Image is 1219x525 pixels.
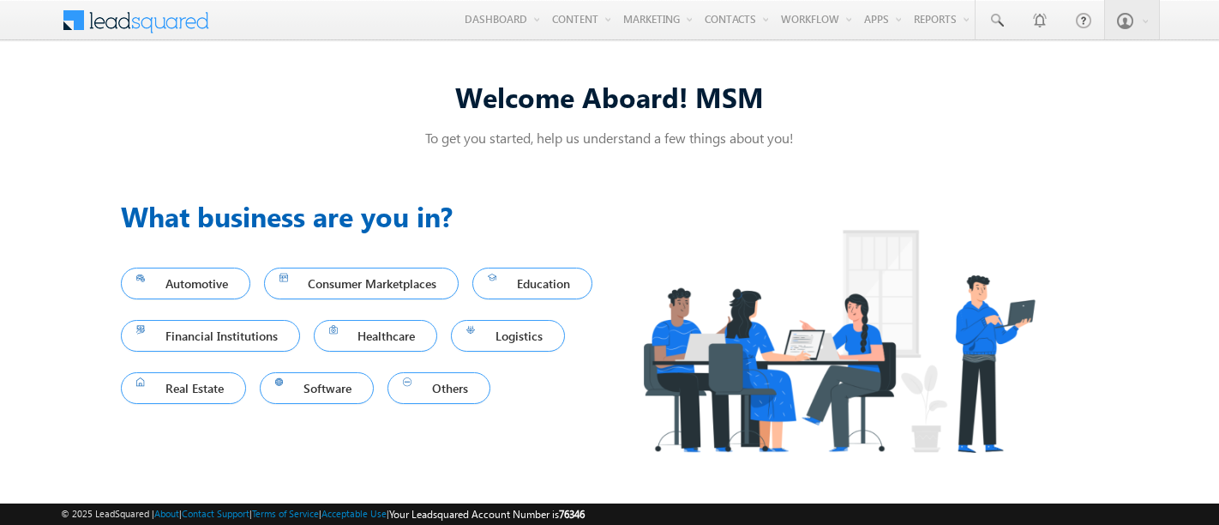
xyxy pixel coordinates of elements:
img: Industry.png [609,196,1067,486]
span: Healthcare [329,324,423,347]
h3: What business are you in? [121,196,609,237]
span: 76346 [559,508,585,521]
span: © 2025 LeadSquared | | | | | [61,506,585,522]
span: Others [403,377,475,400]
span: Logistics [466,324,549,347]
span: Consumer Marketplaces [279,272,444,295]
span: Financial Institutions [136,324,285,347]
p: To get you started, help us understand a few things about you! [121,129,1098,147]
a: Acceptable Use [321,508,387,519]
span: Software [275,377,359,400]
a: About [154,508,179,519]
span: Your Leadsquared Account Number is [389,508,585,521]
a: Contact Support [182,508,249,519]
a: Terms of Service [252,508,319,519]
div: Welcome Aboard! MSM [121,78,1098,115]
span: Real Estate [136,377,231,400]
span: Automotive [136,272,235,295]
span: Education [488,272,577,295]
